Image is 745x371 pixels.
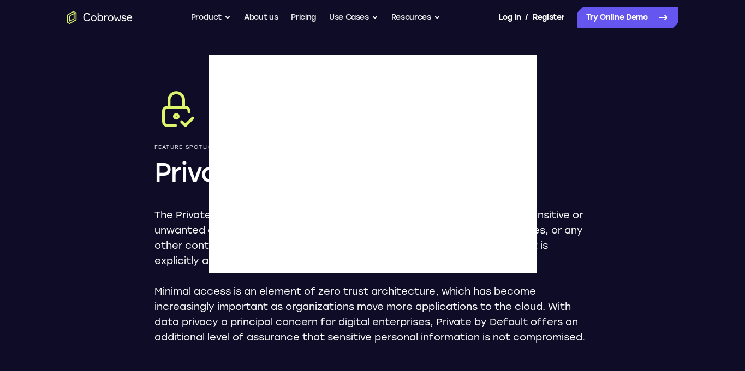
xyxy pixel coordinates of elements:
[154,207,591,268] p: The Private by Default feature of Cobrowse minimizes the risk of sharing sensitive or unwanted da...
[291,7,316,28] a: Pricing
[391,7,440,28] button: Resources
[154,144,591,151] p: Feature Spotlight
[499,7,521,28] a: Log In
[577,7,678,28] a: Try Online Demo
[329,7,378,28] button: Use Cases
[154,284,591,345] p: Minimal access is an element of zero trust architecture, which has become increasingly important ...
[209,55,537,273] img: blank image
[244,7,278,28] a: About us
[191,7,231,28] button: Product
[154,155,591,190] h1: Private by Default
[67,11,133,24] a: Go to the home page
[525,11,528,24] span: /
[533,7,564,28] a: Register
[154,87,198,131] img: Private by Default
